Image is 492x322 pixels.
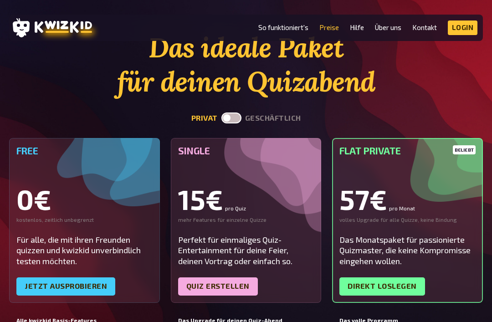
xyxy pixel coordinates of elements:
[412,24,437,31] a: Kontakt
[339,277,425,296] a: Direkt loslegen
[9,31,483,99] h1: Das ideale Paket für deinen Quizabend
[16,185,153,213] div: 0€
[178,235,314,266] div: Perfekt für einmaliges Quiz-Entertainment für deine Feier, deinen Vortrag oder einfach so.
[16,277,115,296] a: Jetzt ausprobieren
[178,185,314,213] div: 15€
[448,20,478,35] a: Login
[339,185,476,213] div: 57€
[319,24,339,31] a: Preise
[339,235,476,266] div: Das Monatspaket für passionierte Quizmaster, die keine Kompromisse eingehen wollen.
[339,216,476,224] div: volles Upgrade für alle Quizze, keine Bindung
[389,205,415,211] small: pro Monat
[339,145,476,156] h5: Flat Private
[16,235,153,266] div: Für alle, die mit ihren Freunden quizzen und kwizkid unverbindlich testen möchten.
[225,205,246,211] small: pro Quiz
[375,24,401,31] a: Über uns
[350,24,364,31] a: Hilfe
[178,216,314,224] div: mehr Features für einzelne Quizze
[16,145,153,156] h5: Free
[16,216,153,224] div: kostenlos, zeitlich unbegrenzt
[178,277,258,296] a: Quiz erstellen
[245,114,301,123] button: geschäftlich
[191,114,218,123] button: privat
[178,145,314,156] h5: Single
[258,24,308,31] a: So funktioniert's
